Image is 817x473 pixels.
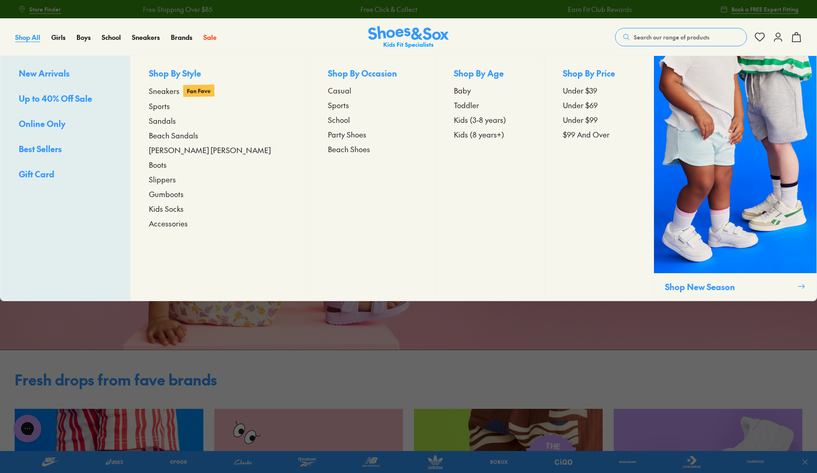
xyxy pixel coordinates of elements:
img: SNS_Logo_Responsive.svg [368,26,449,49]
a: Boys [76,33,91,42]
span: Gumboots [149,188,184,199]
span: Online Only [19,118,65,129]
span: Gift Card [19,168,54,180]
p: Shop By Price [563,67,635,81]
a: School [328,114,417,125]
a: Sneakers [132,33,160,42]
p: Shop New Season [665,280,794,293]
a: Book a FREE Expert Fitting [720,1,799,17]
a: Under $39 [563,85,635,96]
a: Baby [454,85,526,96]
a: Under $69 [563,99,635,110]
a: School [102,33,121,42]
span: Sports [149,100,170,111]
span: Book a FREE Expert Fitting [731,5,799,13]
a: Free Click & Collect [359,5,416,14]
a: Shop All [15,33,40,42]
span: Beach Shoes [328,143,370,154]
span: Kids Socks [149,203,184,214]
span: Beach Sandals [149,130,198,141]
a: Earn Fit Club Rewards [567,5,631,14]
a: Shoes & Sox [368,26,449,49]
span: Baby [454,85,471,96]
span: School [328,114,350,125]
a: Girls [51,33,65,42]
a: Boots [149,159,290,170]
span: [PERSON_NAME] [PERSON_NAME] [149,144,271,155]
span: Under $99 [563,114,598,125]
a: Casual [328,85,417,96]
a: Beach Sandals [149,130,290,141]
span: Party Shoes [328,129,366,140]
a: Slippers [149,174,290,185]
a: Kids (8 years+) [454,129,526,140]
span: Search our range of products [634,33,709,41]
p: Shop By Occasion [328,67,417,81]
a: Brands [171,33,192,42]
span: Sandals [149,115,176,126]
a: Best Sellers [19,143,112,157]
a: New Arrivals [19,67,112,81]
a: Free Shipping Over $85 [142,5,211,14]
span: Up to 40% Off Sale [19,93,92,104]
span: Toddler [454,99,479,110]
span: Accessories [149,218,188,229]
a: Up to 40% Off Sale [19,92,112,106]
a: $99 And Over [563,129,635,140]
a: Sneakers Fan Fave [149,85,290,97]
a: Sale [203,33,217,42]
p: Shop By Age [454,67,526,81]
a: Store Finder [18,1,61,17]
span: Casual [328,85,351,96]
span: New Arrivals [19,67,70,79]
iframe: Gorgias live chat messenger [9,412,46,445]
a: Toddler [454,99,526,110]
span: Store Finder [29,5,61,13]
a: Online Only [19,117,112,132]
span: Sports [328,99,349,110]
button: Search our range of products [615,28,747,46]
span: Best Sellers [19,143,62,154]
img: SNS_WEBASSETS_CollectionHero_ShopAll_1280x1600_6bdd8012-3a9d-4a11-8822-f7041dfd8577.png [654,56,817,273]
span: Sneakers [149,85,180,96]
a: Gift Card [19,168,112,182]
p: Shop By Style [149,67,290,81]
span: Kids (3-8 years) [454,114,506,125]
span: Under $39 [563,85,597,96]
a: [PERSON_NAME] [PERSON_NAME] [149,144,290,155]
a: Sports [328,99,417,110]
a: Gumboots [149,188,290,199]
span: Slippers [149,174,176,185]
a: Party Shoes [328,129,417,140]
a: Sports [149,100,290,111]
span: Kids (8 years+) [454,129,504,140]
span: Boots [149,159,167,170]
a: Beach Shoes [328,143,417,154]
span: $99 And Over [563,129,610,140]
span: Under $69 [563,99,598,110]
a: Kids Socks [149,203,290,214]
a: Shop New Season [654,56,817,301]
a: Accessories [149,218,290,229]
a: Sandals [149,115,290,126]
a: Kids (3-8 years) [454,114,526,125]
p: Fan Fave [183,84,214,97]
a: Under $99 [563,114,635,125]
